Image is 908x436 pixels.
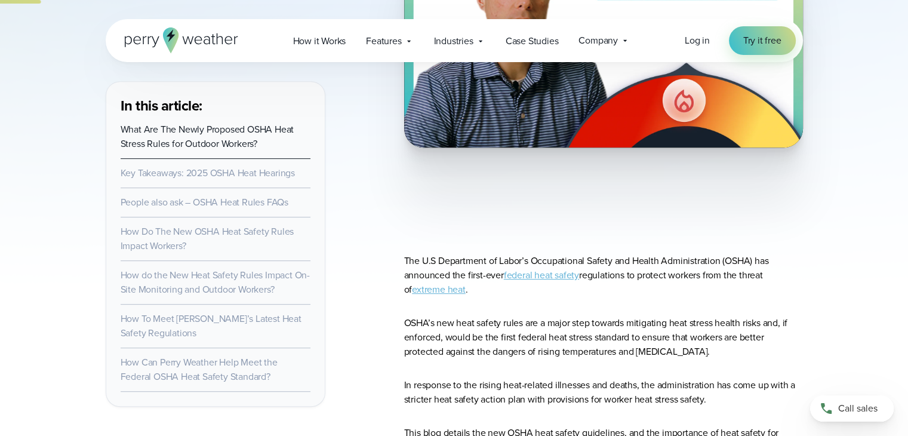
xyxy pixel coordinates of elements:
a: Case Studies [495,29,569,53]
a: Key Takeaways: 2025 OSHA Heat Hearings [121,166,295,180]
span: Log in [685,33,710,47]
a: How do the New Heat Safety Rules Impact On-Site Monitoring and Outdoor Workers? [121,268,310,296]
span: Features [366,34,401,48]
span: Call sales [838,401,878,416]
p: OSHA’s new heat safety rules are a major step towards mitigating heat stress health risks and, if... [404,316,803,359]
span: Case Studies [506,34,559,48]
iframe: Listen to a Podcast on OSHA Heat Safety Rules Video [439,167,768,216]
a: Try it free [729,26,796,55]
a: How it Works [283,29,356,53]
a: federal heat safety [504,268,579,282]
h3: In this article: [121,96,310,115]
a: How To Meet [PERSON_NAME]’s Latest Heat Safety Regulations [121,312,301,340]
a: People also ask – OSHA Heat Rules FAQs [121,195,288,209]
span: Company [578,33,618,48]
span: Try it free [743,33,781,48]
a: Log in [685,33,710,48]
a: extreme heat [412,283,466,296]
a: What Are The Newly Proposed OSHA Heat Stress Rules for Outdoor Workers? [121,122,294,151]
a: How Do The New OSHA Heat Safety Rules Impact Workers? [121,225,294,253]
a: Call sales [810,395,894,422]
span: Industries [434,34,473,48]
a: How Can Perry Weather Help Meet the Federal OSHA Heat Safety Standard? [121,355,278,383]
p: In response to the rising heat-related illnesses and deaths, the administration has come up with ... [404,378,803,407]
p: The U.S Department of Labor’s Occupational Safety and Health Administration (OSHA) has announced ... [404,254,803,297]
span: How it Works [293,34,346,48]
